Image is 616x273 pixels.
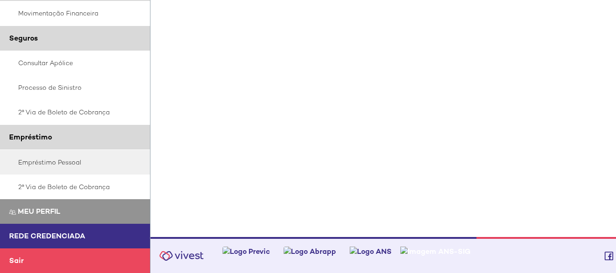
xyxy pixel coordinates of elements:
[18,206,60,216] span: Meu perfil
[350,247,392,256] img: Logo ANS
[150,237,616,273] footer: Vivest
[9,209,16,216] img: Meu perfil
[9,231,85,241] span: Rede Credenciada
[223,247,270,256] img: Logo Previc
[284,247,336,256] img: Logo Abrapp
[9,256,24,265] span: Sair
[9,132,52,142] span: Empréstimo
[400,247,471,256] img: Imagem ANS-SIG
[154,246,209,266] img: Vivest
[9,33,38,43] span: Seguros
